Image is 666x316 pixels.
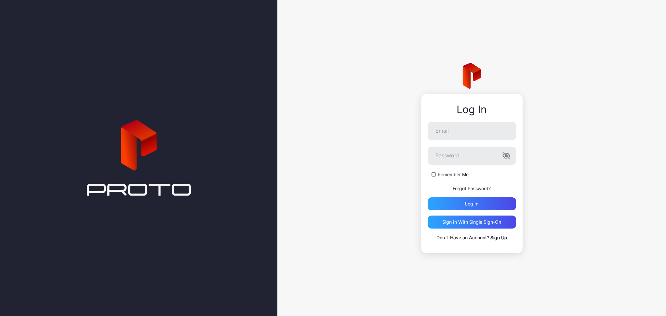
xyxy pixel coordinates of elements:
[428,122,516,140] input: Email
[502,152,510,160] button: Password
[428,197,516,210] button: Log in
[438,171,469,178] label: Remember Me
[428,104,516,115] div: Log In
[465,201,478,206] div: Log in
[428,234,516,242] p: Don`t Have an Account?
[453,186,491,191] a: Forgot Password?
[490,235,507,240] a: Sign Up
[442,219,501,225] div: Sign in With Single Sign-On
[428,216,516,229] button: Sign in With Single Sign-On
[428,147,516,165] input: Password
